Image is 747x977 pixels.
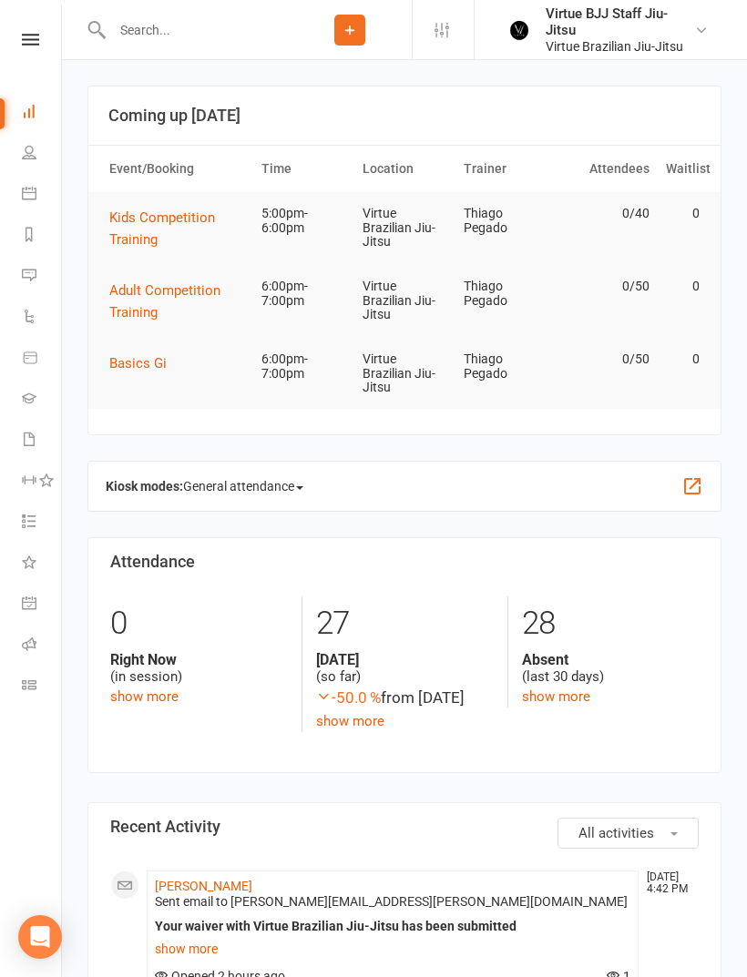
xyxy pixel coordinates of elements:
td: Thiago Pegado [455,192,557,249]
td: 0/40 [557,192,658,235]
div: 0 [110,596,288,651]
div: (so far) [316,651,493,686]
a: Reports [22,216,63,257]
th: Event/Booking [101,146,253,192]
div: Virtue Brazilian Jiu-Jitsu [546,38,694,55]
td: 5:00pm-6:00pm [253,192,354,249]
td: 0/50 [557,338,658,381]
strong: Absent [522,651,699,668]
div: from [DATE] [316,686,493,710]
td: 6:00pm-7:00pm [253,338,354,395]
strong: Right Now [110,651,288,668]
div: Open Intercom Messenger [18,915,62,959]
th: Location [354,146,455,192]
strong: [DATE] [316,651,493,668]
td: 0 [658,265,709,308]
div: (last 30 days) [522,651,699,686]
span: Sent email to [PERSON_NAME][EMAIL_ADDRESS][PERSON_NAME][DOMAIN_NAME] [155,894,628,909]
a: People [22,134,63,175]
a: What's New [22,544,63,585]
a: Class kiosk mode [22,667,63,707]
div: 28 [522,596,699,651]
button: Basics Gi [109,352,179,374]
strong: Kiosk modes: [106,479,183,494]
h3: Coming up [DATE] [108,107,701,125]
a: General attendance kiosk mode [22,585,63,626]
th: Trainer [455,146,557,192]
td: Thiago Pegado [455,265,557,322]
img: thumb_image1665449447.png [500,12,537,48]
td: Virtue Brazilian Jiu-Jitsu [354,265,455,336]
button: Kids Competition Training [109,207,245,250]
a: Roll call kiosk mode [22,626,63,667]
th: Time [253,146,354,192]
span: Basics Gi [109,355,167,371]
h3: Recent Activity [110,818,699,836]
div: (in session) [110,651,288,686]
button: Adult Competition Training [109,280,245,323]
a: [PERSON_NAME] [155,879,252,893]
a: Calendar [22,175,63,216]
a: Product Sales [22,339,63,380]
td: 6:00pm-7:00pm [253,265,354,322]
th: Waitlist [658,146,709,192]
span: All activities [578,825,654,841]
div: 27 [316,596,493,651]
td: 0 [658,192,709,235]
td: Virtue Brazilian Jiu-Jitsu [354,192,455,263]
a: Dashboard [22,93,63,134]
div: Virtue BJJ Staff Jiu-Jitsu [546,5,694,38]
button: All activities [558,818,699,849]
a: show more [110,688,179,705]
span: -50.0 % [316,688,381,707]
td: Thiago Pegado [455,338,557,395]
h3: Attendance [110,553,699,571]
span: Kids Competition Training [109,209,215,248]
td: 0/50 [557,265,658,308]
td: 0 [658,338,709,381]
time: [DATE] 4:42 PM [638,871,698,895]
td: Virtue Brazilian Jiu-Jitsu [354,338,455,409]
input: Search... [107,17,288,43]
th: Attendees [557,146,658,192]
a: show more [155,936,630,962]
a: show more [522,688,590,705]
div: Your waiver with Virtue Brazilian Jiu-Jitsu has been submitted [155,919,630,934]
span: General attendance [183,472,303,501]
a: show more [316,713,384,729]
span: Adult Competition Training [109,282,220,321]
